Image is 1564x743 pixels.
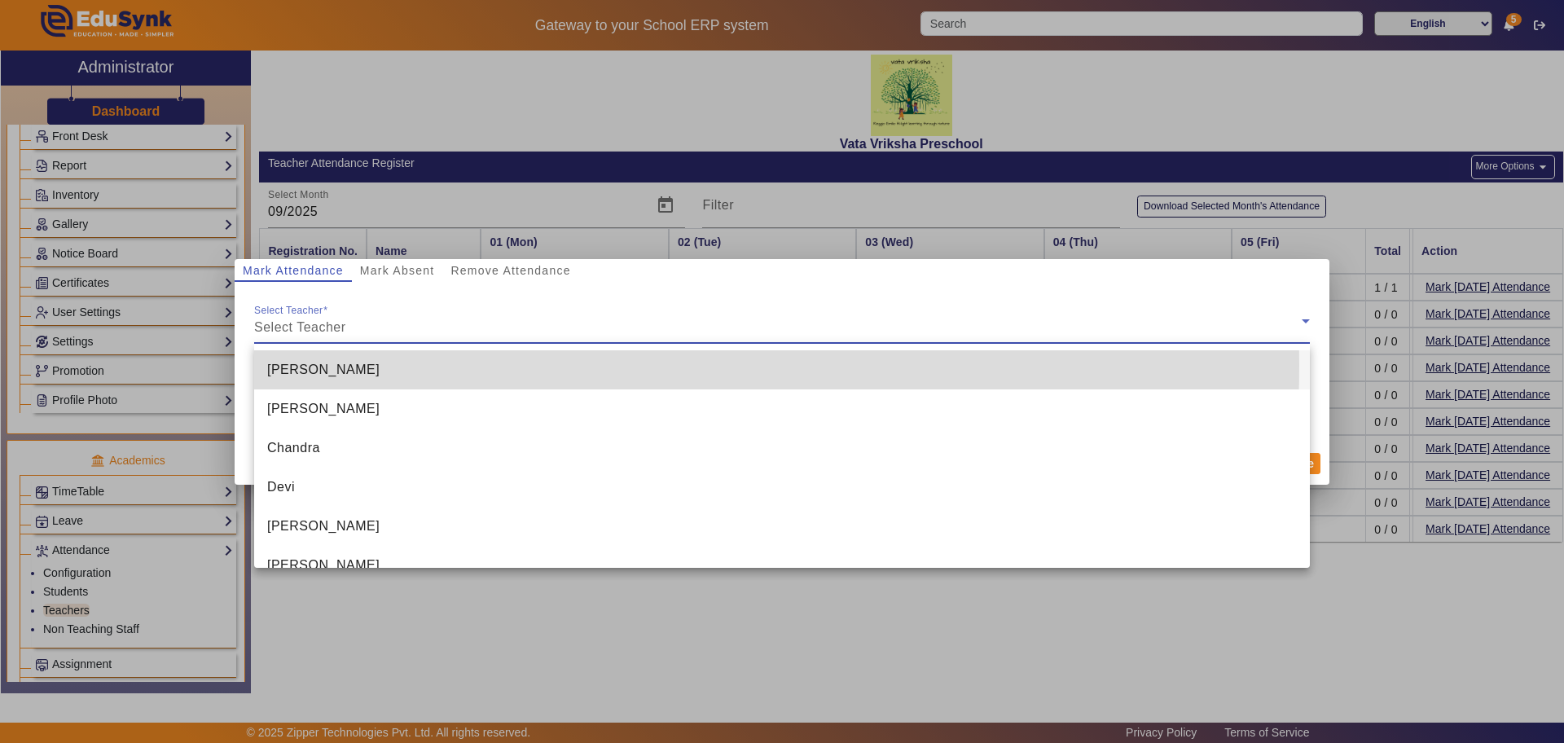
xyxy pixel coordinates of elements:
[267,517,380,536] span: [PERSON_NAME]
[267,477,295,497] span: Devi
[267,556,380,575] span: [PERSON_NAME]
[267,399,380,419] span: [PERSON_NAME]
[267,360,380,380] span: [PERSON_NAME]
[267,438,320,458] span: Chandra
